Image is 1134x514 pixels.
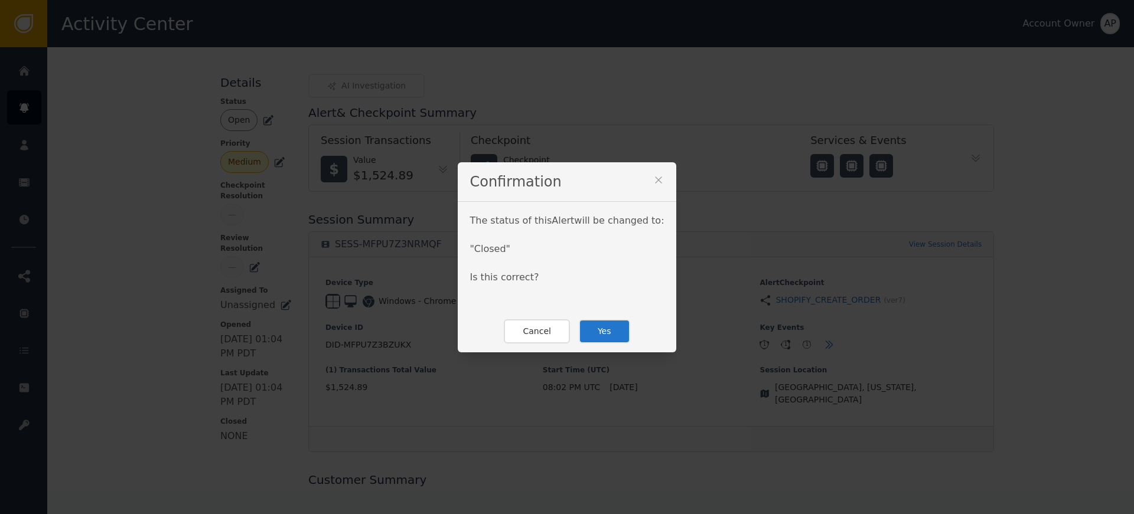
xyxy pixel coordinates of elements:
[579,319,630,343] button: Yes
[470,243,510,254] span: " Closed "
[470,271,539,283] span: Is this correct?
[458,162,676,202] div: Confirmation
[470,215,664,226] span: The status of this Alert will be changed to:
[504,319,569,343] button: Cancel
